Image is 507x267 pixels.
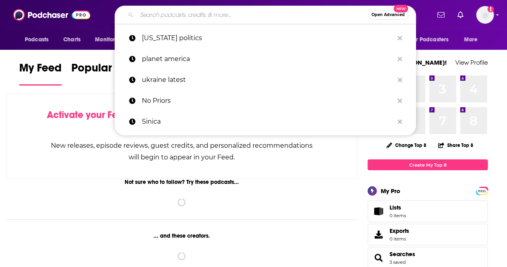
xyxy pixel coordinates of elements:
[115,6,416,24] div: Search podcasts, credits, & more...
[368,224,488,245] a: Exports
[115,49,416,69] a: planet america
[47,140,317,163] div: New releases, episode reviews, guest credits, and personalized recommendations will begin to appe...
[410,34,448,45] span: For Podcasters
[6,232,357,239] div: ... and these creators.
[13,7,90,22] img: Podchaser - Follow, Share and Rate Podcasts
[455,59,488,66] a: View Profile
[142,49,394,69] p: planet america
[476,6,494,24] button: Show profile menu
[390,213,406,218] span: 0 items
[464,34,478,45] span: More
[63,34,81,45] span: Charts
[58,32,85,47] a: Charts
[405,32,460,47] button: open menu
[476,6,494,24] img: User Profile
[19,32,59,47] button: open menu
[459,32,488,47] button: open menu
[89,32,134,47] button: open menu
[47,109,317,132] div: by following Podcasts, Creators, Lists, and other Users!
[47,109,129,121] span: Activate your Feed
[142,90,394,111] p: No Priors
[372,13,405,17] span: Open Advanced
[390,227,409,234] span: Exports
[95,34,123,45] span: Monitoring
[382,140,431,150] button: Change Top 8
[71,61,139,79] span: Popular Feed
[477,188,487,194] a: PRO
[142,69,394,90] p: ukraine latest
[19,61,62,79] span: My Feed
[115,111,416,132] a: Sinica
[390,204,401,211] span: Lists
[370,252,386,263] a: Searches
[390,259,406,265] a: 3 saved
[115,69,416,90] a: ukraine latest
[487,6,494,12] svg: Add a profile image
[25,34,48,45] span: Podcasts
[142,111,394,132] p: Sinica
[137,8,368,21] input: Search podcasts, credits, & more...
[115,28,416,49] a: [US_STATE] politics
[390,236,409,242] span: 0 items
[434,8,448,22] a: Show notifications dropdown
[368,159,488,170] a: Create My Top 8
[390,204,406,211] span: Lists
[368,10,408,20] button: Open AdvancedNew
[115,90,416,111] a: No Priors
[6,179,357,185] div: Not sure who to follow? Try these podcasts...
[394,5,408,12] span: New
[368,200,488,222] a: Lists
[370,206,386,217] span: Lists
[476,6,494,24] span: Logged in as ClarissaGuerrero
[381,187,400,195] div: My Pro
[477,188,487,194] span: PRO
[454,8,467,22] a: Show notifications dropdown
[370,229,386,240] span: Exports
[142,28,394,49] p: california politics
[19,61,62,86] a: My Feed
[390,251,415,258] a: Searches
[438,137,474,153] button: Share Top 8
[71,61,139,86] a: Popular Feed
